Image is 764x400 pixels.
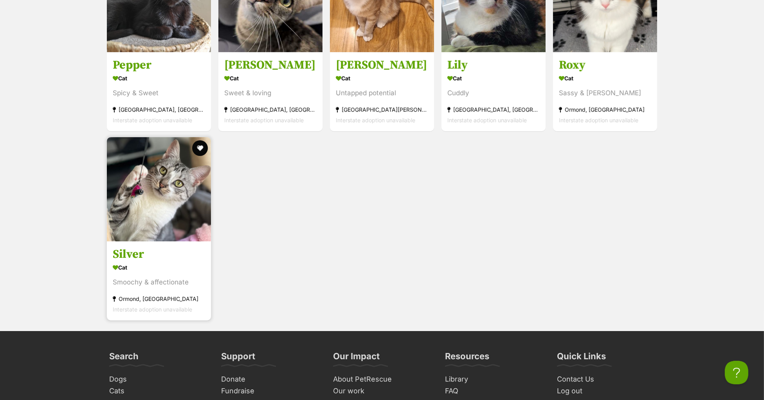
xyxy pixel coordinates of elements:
a: [PERSON_NAME] Cat Untapped potential [GEOGRAPHIC_DATA][PERSON_NAME][GEOGRAPHIC_DATA] Interstate a... [330,52,434,131]
h3: Support [221,351,255,366]
div: Smoochy & affectionate [113,277,205,288]
a: Roxy Cat Sassy & [PERSON_NAME] Ormond, [GEOGRAPHIC_DATA] Interstate adoption unavailable favourite [553,52,657,131]
h3: Silver [113,247,205,262]
div: Sassy & [PERSON_NAME] [559,88,651,98]
a: Pepper Cat Spicy & Sweet [GEOGRAPHIC_DATA], [GEOGRAPHIC_DATA] Interstate adoption unavailable fav... [107,52,211,131]
div: Ormond, [GEOGRAPHIC_DATA] [113,294,205,304]
h3: Resources [445,351,489,366]
h3: Pepper [113,58,205,72]
div: Cat [113,72,205,84]
div: [GEOGRAPHIC_DATA], [GEOGRAPHIC_DATA] [224,104,317,115]
div: Cat [559,72,651,84]
div: [GEOGRAPHIC_DATA], [GEOGRAPHIC_DATA] [447,104,540,115]
iframe: Help Scout Beacon - Open [725,361,748,384]
h3: Our Impact [333,351,380,366]
a: Lily Cat Cuddly [GEOGRAPHIC_DATA], [GEOGRAPHIC_DATA] Interstate adoption unavailable favourite [441,52,546,131]
h3: [PERSON_NAME] [336,58,428,72]
h3: Quick Links [557,351,606,366]
span: Interstate adoption unavailable [559,117,638,123]
a: Fundraise [218,385,322,397]
div: Sweet & loving [224,88,317,98]
div: Cat [113,262,205,273]
a: FAQ [442,385,546,397]
div: Cuddly [447,88,540,98]
img: Silver [107,137,211,241]
span: Interstate adoption unavailable [113,306,192,313]
span: Interstate adoption unavailable [113,117,192,123]
h3: [PERSON_NAME] [224,58,317,72]
a: Library [442,373,546,386]
div: Spicy & Sweet [113,88,205,98]
a: Contact Us [554,373,658,386]
a: Donate [218,373,322,386]
a: Dogs [106,373,210,386]
a: Silver Cat Smoochy & affectionate Ormond, [GEOGRAPHIC_DATA] Interstate adoption unavailable favou... [107,241,211,321]
h3: Lily [447,58,540,72]
a: Cats [106,385,210,397]
div: Ormond, [GEOGRAPHIC_DATA] [559,104,651,115]
div: [GEOGRAPHIC_DATA][PERSON_NAME][GEOGRAPHIC_DATA] [336,104,428,115]
div: Cat [447,72,540,84]
a: Log out [554,385,658,397]
span: Interstate adoption unavailable [336,117,415,123]
span: Interstate adoption unavailable [224,117,304,123]
button: favourite [192,140,208,156]
a: [PERSON_NAME] Cat Sweet & loving [GEOGRAPHIC_DATA], [GEOGRAPHIC_DATA] Interstate adoption unavail... [218,52,323,131]
div: Cat [224,72,317,84]
a: About PetRescue [330,373,434,386]
h3: Search [109,351,139,366]
h3: Roxy [559,58,651,72]
span: Interstate adoption unavailable [447,117,527,123]
div: Cat [336,72,428,84]
div: Untapped potential [336,88,428,98]
a: Our work [330,385,434,397]
div: [GEOGRAPHIC_DATA], [GEOGRAPHIC_DATA] [113,104,205,115]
